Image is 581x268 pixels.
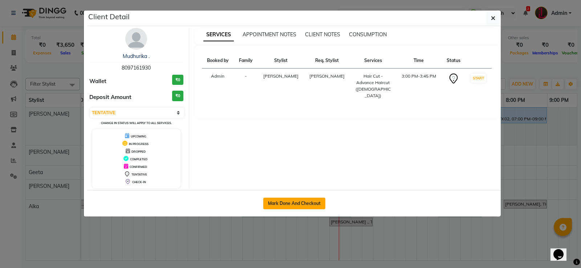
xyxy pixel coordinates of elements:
span: Wallet [89,77,106,86]
td: - [234,69,257,104]
span: APPOINTMENT NOTES [243,31,296,38]
span: UPCOMING [131,135,146,138]
div: Hair Cut - Advance Haircut ([DEMOGRAPHIC_DATA]) [354,73,391,99]
button: START [471,74,486,83]
td: 3:00 PM-3:45 PM [396,69,442,104]
a: Mudhurika . [123,53,150,59]
h5: Client Detail [88,11,130,22]
td: Admin [202,69,234,104]
span: [PERSON_NAME] [309,73,345,79]
button: Mark Done And Checkout [263,198,325,209]
span: COMPLETED [130,157,147,161]
th: Stylist [257,53,304,69]
th: Services [350,53,396,69]
iframe: chat widget [550,239,574,261]
span: Deposit Amount [89,93,131,102]
span: SERVICES [203,28,234,41]
span: CONFIRMED [130,165,147,169]
img: avatar [125,28,147,50]
th: Booked by [202,53,234,69]
span: IN PROGRESS [129,142,149,146]
small: Change in status will apply to all services. [101,121,172,125]
span: [PERSON_NAME] [263,73,298,79]
th: Family [234,53,257,69]
span: 8097161930 [122,65,151,71]
span: CLIENT NOTES [305,31,340,38]
h3: ₹0 [172,91,183,101]
h3: ₹0 [172,75,183,85]
th: Time [396,53,442,69]
span: CHECK-IN [132,180,146,184]
th: Status [442,53,465,69]
span: CONSUMPTION [349,31,387,38]
th: Req. Stylist [304,53,350,69]
span: TENTATIVE [131,173,147,176]
span: DROPPED [131,150,146,153]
